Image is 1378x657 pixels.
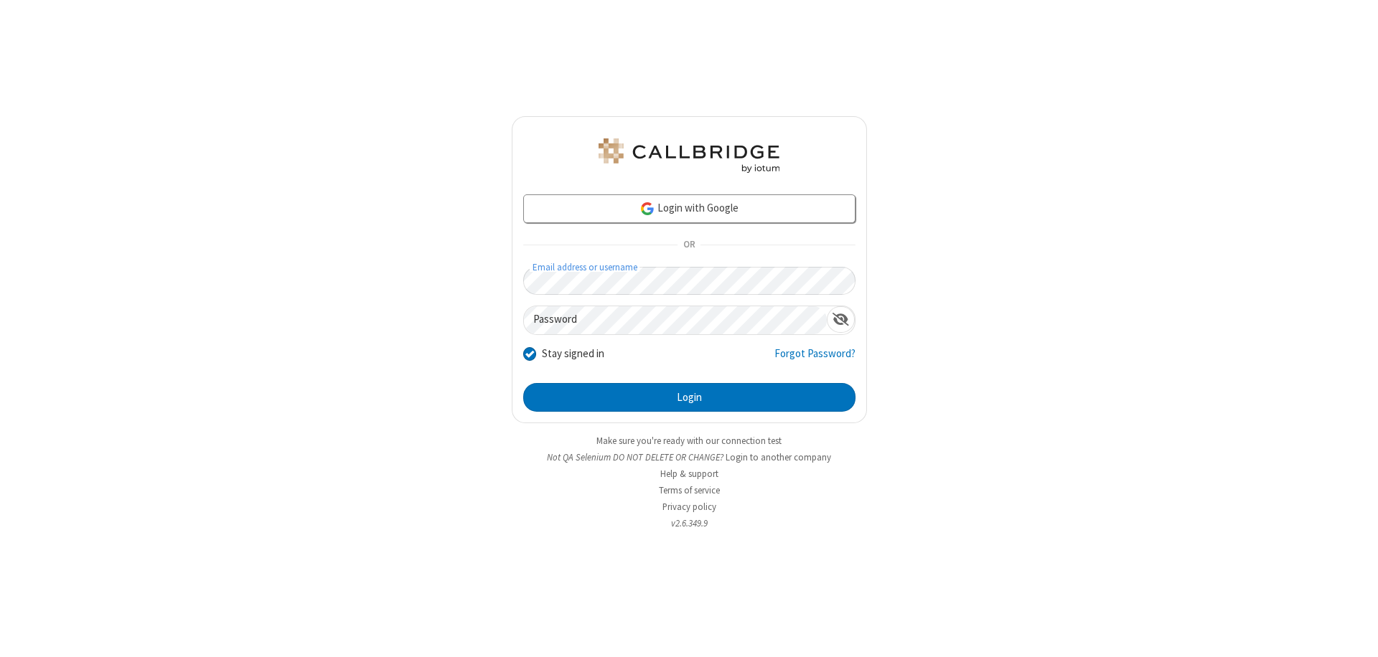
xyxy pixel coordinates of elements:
input: Email address or username [523,267,856,295]
button: Login to another company [726,450,831,464]
li: Not QA Selenium DO NOT DELETE OR CHANGE? [512,450,867,464]
a: Terms of service [659,484,720,496]
input: Password [524,306,827,334]
li: v2.6.349.9 [512,516,867,530]
img: QA Selenium DO NOT DELETE OR CHANGE [596,138,782,173]
img: google-icon.png [639,201,655,217]
a: Help & support [660,468,718,480]
span: OR [678,235,700,255]
label: Stay signed in [542,346,604,362]
iframe: Chat [1342,620,1367,647]
button: Login [523,383,856,412]
div: Show password [827,306,855,333]
a: Make sure you're ready with our connection test [596,435,782,447]
a: Forgot Password? [774,346,856,373]
a: Privacy policy [662,501,716,513]
a: Login with Google [523,194,856,223]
